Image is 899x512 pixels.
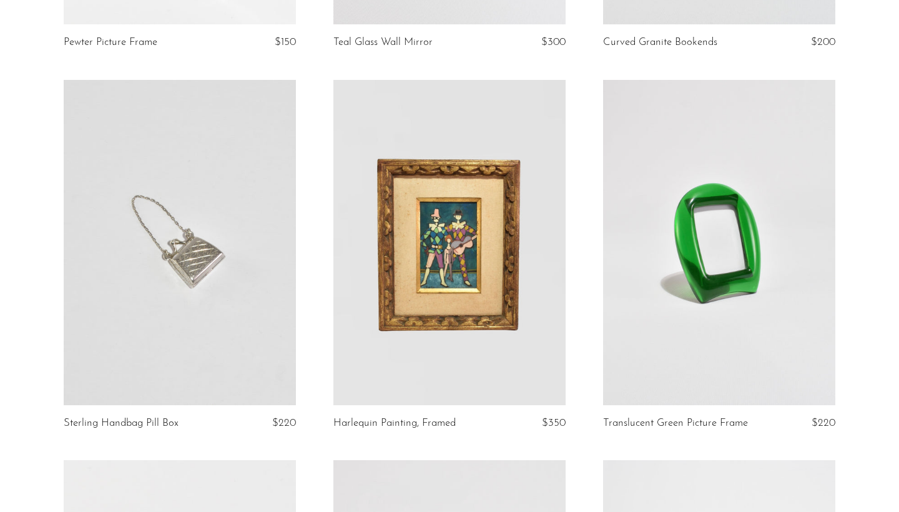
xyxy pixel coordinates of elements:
[64,418,179,429] a: Sterling Handbag Pill Box
[603,418,748,429] a: Translucent Green Picture Frame
[812,418,835,428] span: $220
[333,418,456,429] a: Harlequin Painting, Framed
[811,37,835,47] span: $200
[64,37,157,48] a: Pewter Picture Frame
[603,37,717,48] a: Curved Granite Bookends
[275,37,296,47] span: $150
[333,37,433,48] a: Teal Glass Wall Mirror
[541,37,566,47] span: $300
[272,418,296,428] span: $220
[542,418,566,428] span: $350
